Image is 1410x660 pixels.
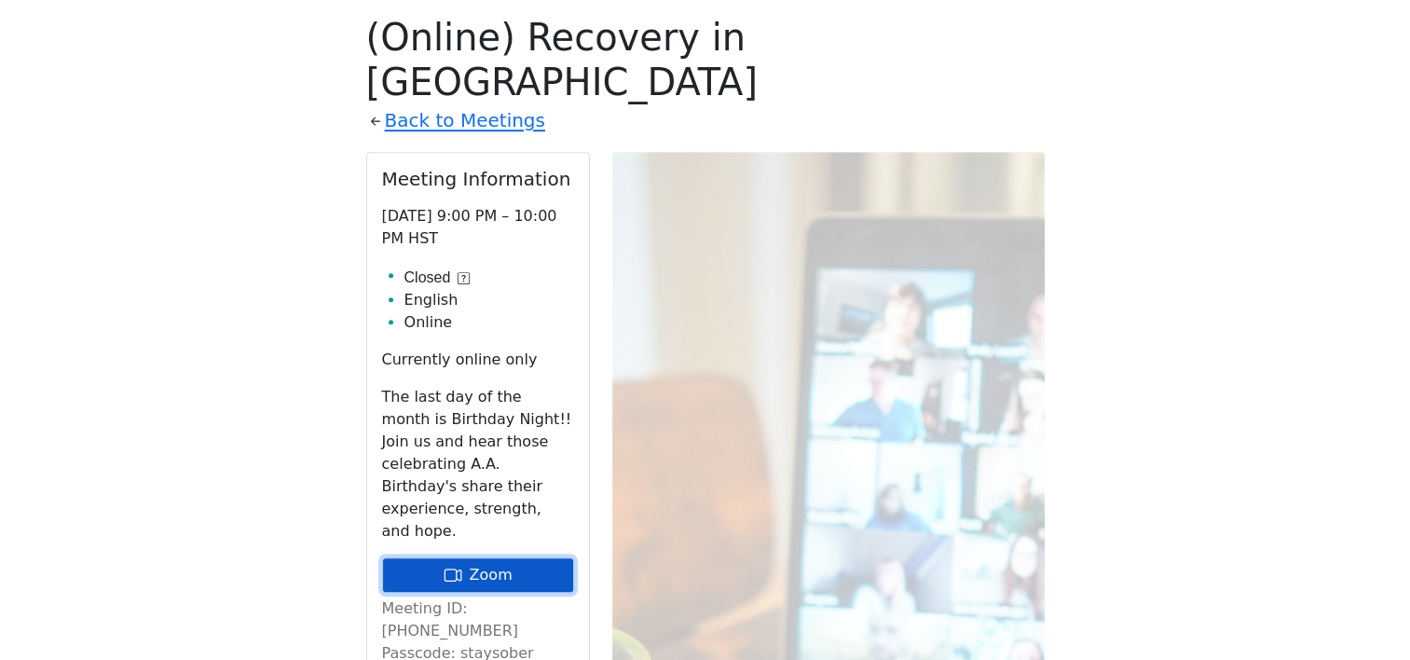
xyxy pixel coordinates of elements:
[404,311,574,334] li: Online
[385,104,545,137] a: Back to Meetings
[382,205,574,250] p: [DATE] 9:00 PM – 10:00 PM HST
[404,267,471,289] button: Closed
[382,557,574,593] a: Zoom
[366,15,1045,104] h1: (Online) Recovery in [GEOGRAPHIC_DATA]
[404,289,574,311] li: English
[404,267,451,289] span: Closed
[382,386,574,543] p: The last day of the month is Birthday Night!! Join us and hear those celebrating A.A. Birthday's ...
[382,168,574,190] h2: Meeting Information
[382,349,574,371] p: Currently online only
